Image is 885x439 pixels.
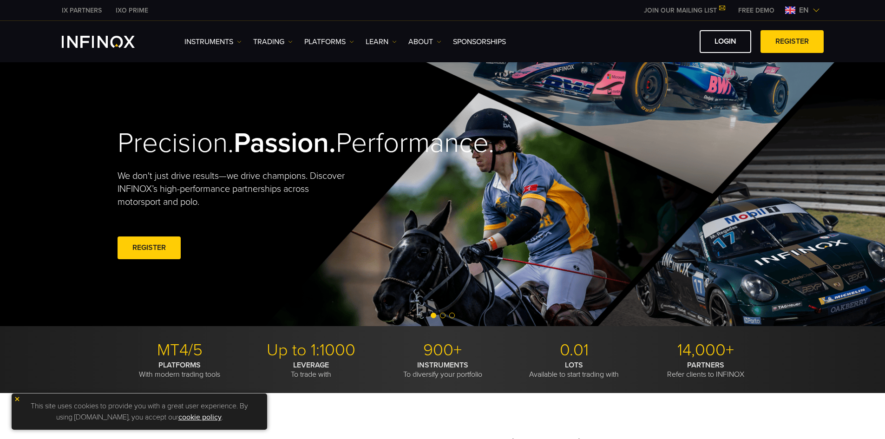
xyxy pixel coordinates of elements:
[565,360,583,370] strong: LOTS
[731,6,781,15] a: INFINOX MENU
[118,360,242,379] p: With modern trading tools
[62,36,157,48] a: INFINOX Logo
[55,6,109,15] a: INFINOX
[118,126,410,160] h2: Precision. Performance.
[234,126,336,160] strong: Passion.
[184,36,242,47] a: Instruments
[643,340,768,360] p: 14,000+
[178,413,222,422] a: cookie policy
[249,340,374,360] p: Up to 1:1000
[118,236,181,259] a: REGISTER
[16,398,262,425] p: This site uses cookies to provide you with a great user experience. By using [DOMAIN_NAME], you a...
[109,6,155,15] a: INFINOX
[687,360,724,370] strong: PARTNERS
[440,313,446,318] span: Go to slide 2
[700,30,751,53] a: LOGIN
[453,36,506,47] a: SPONSORSHIPS
[449,313,455,318] span: Go to slide 3
[158,360,201,370] strong: PLATFORMS
[760,30,824,53] a: REGISTER
[643,360,768,379] p: Refer clients to INFINOX
[293,360,329,370] strong: LEVERAGE
[795,5,813,16] span: en
[512,360,636,379] p: Available to start trading with
[253,36,293,47] a: TRADING
[380,360,505,379] p: To diversify your portfolio
[14,396,20,402] img: yellow close icon
[431,313,436,318] span: Go to slide 1
[637,7,731,14] a: JOIN OUR MAILING LIST
[304,36,354,47] a: PLATFORMS
[417,360,468,370] strong: INSTRUMENTS
[366,36,397,47] a: Learn
[118,340,242,360] p: MT4/5
[118,170,352,209] p: We don't just drive results—we drive champions. Discover INFINOX’s high-performance partnerships ...
[512,340,636,360] p: 0.01
[408,36,441,47] a: ABOUT
[380,340,505,360] p: 900+
[249,360,374,379] p: To trade with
